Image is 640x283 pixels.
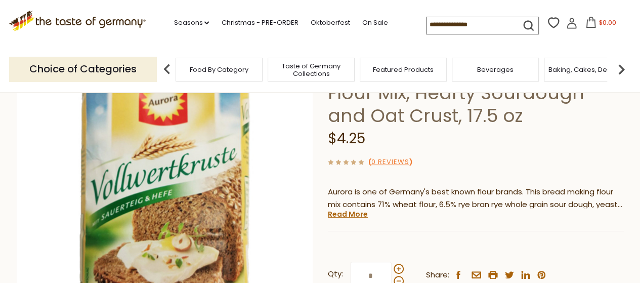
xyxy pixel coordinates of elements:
[371,157,409,168] a: 0 Reviews
[157,59,177,79] img: previous arrow
[328,59,624,127] h1: Aurora "Vollwertkruste" Bread Flour Mix, Hearty Sourdough and Oat Crust, 17.5 oz
[426,269,449,281] span: Share:
[190,66,248,73] a: Food By Category
[477,66,514,73] a: Beverages
[373,66,434,73] a: Featured Products
[174,17,209,28] a: Seasons
[548,66,627,73] a: Baking, Cakes, Desserts
[328,268,343,280] strong: Qty:
[362,17,388,28] a: On Sale
[221,17,298,28] a: Christmas - PRE-ORDER
[271,62,352,77] a: Taste of Germany Collections
[328,209,368,219] a: Read More
[611,59,631,79] img: next arrow
[599,18,616,27] span: $0.00
[310,17,350,28] a: Oktoberfest
[328,129,365,148] span: $4.25
[328,186,624,211] p: Aurora is one of Germany's best known flour brands. This bread making flour mix contains 71% whea...
[9,57,157,82] p: Choice of Categories
[368,157,412,167] span: ( )
[579,17,622,32] button: $0.00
